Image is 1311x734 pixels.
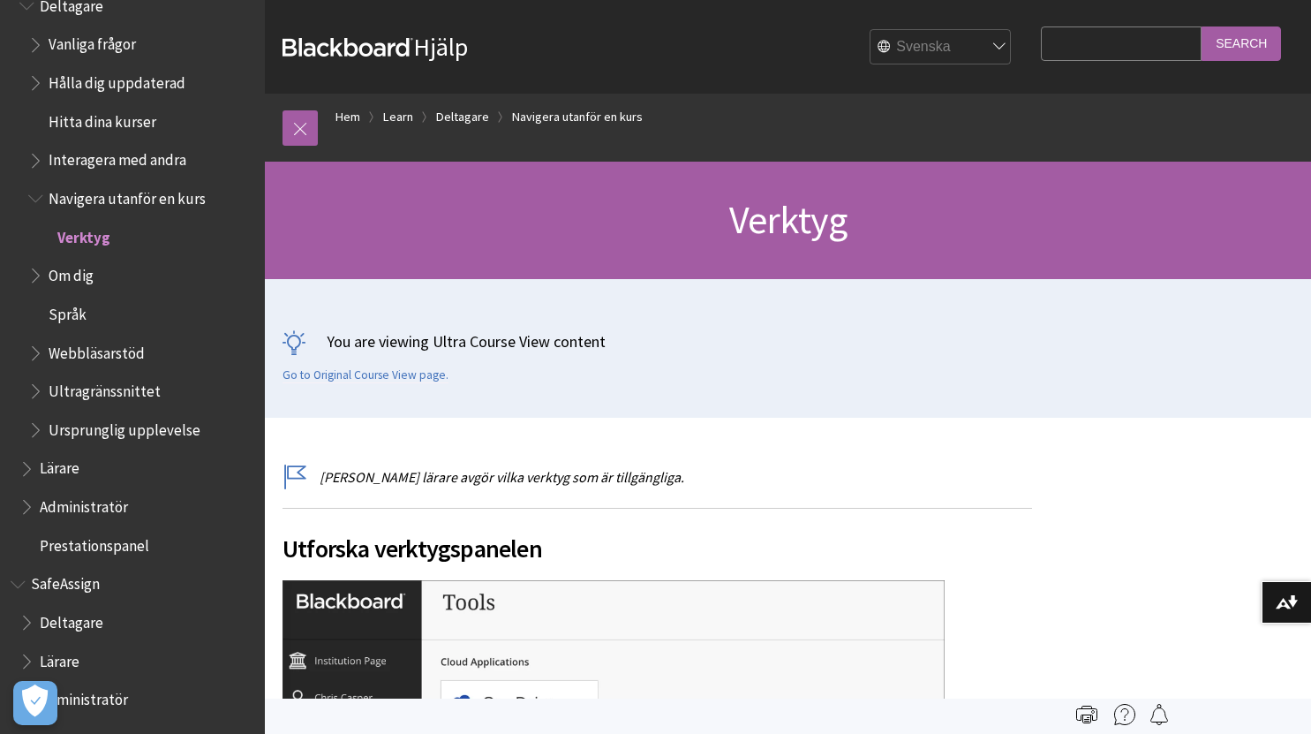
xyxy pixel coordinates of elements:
button: Open Preferences [13,681,57,725]
select: Site Language Selector [870,30,1012,65]
span: Verktyg [729,195,847,244]
a: Deltagare [436,106,489,128]
span: Interagera med andra [49,146,186,170]
span: Administratör [40,492,128,516]
input: Search [1202,26,1281,61]
span: Webbläsarstöd [49,338,145,362]
span: Ultragränssnittet [49,376,161,400]
p: You are viewing Ultra Course View content [283,330,1293,352]
span: Språk [49,299,87,323]
img: Follow this page [1149,704,1170,725]
span: Navigera utanför en kurs [49,184,206,208]
span: Lärare [40,647,79,670]
strong: Blackboard [283,38,413,57]
span: Om dig [49,261,94,284]
a: Navigera utanför en kurs [512,106,643,128]
img: Print [1076,704,1097,725]
span: Lärare [40,454,79,478]
span: Deltagare [40,608,103,632]
span: Administratör [40,685,128,709]
span: SafeAssign [31,570,100,594]
span: Hålla dig uppdaterad [49,68,185,92]
span: Vanliga frågor [49,30,136,54]
span: Prestationspanel [40,531,149,555]
a: Learn [383,106,413,128]
a: Hem [335,106,360,128]
nav: Book outline for Blackboard SafeAssign [11,570,254,715]
a: Go to Original Course View page. [283,367,448,383]
p: [PERSON_NAME] lärare avgör vilka verktyg som är tillgängliga. [283,467,1032,487]
span: Verktyg [57,223,110,246]
span: Ursprunglig upplevelse [49,415,200,439]
a: BlackboardHjälp [283,31,468,63]
span: Hitta dina kurser [49,107,156,131]
h2: Utforska verktygspanelen [283,508,1032,567]
img: More help [1114,704,1135,725]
